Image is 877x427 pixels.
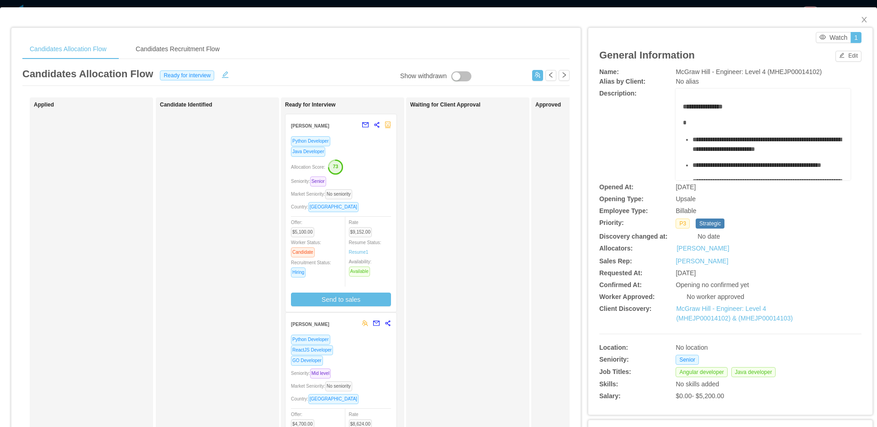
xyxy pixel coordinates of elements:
span: No date [697,233,720,240]
span: $9,152.00 [349,227,372,237]
div: rdw-wrapper [676,89,851,180]
b: Priority: [599,219,624,226]
span: Hiring [291,267,306,278]
span: Market Seniority: [291,192,356,197]
text: 73 [333,164,338,169]
div: Candidates Allocation Flow [22,39,114,59]
a: [PERSON_NAME] [676,257,728,265]
button: mail [368,316,380,331]
b: Location: [599,344,628,351]
a: Resume1 [349,249,369,256]
span: share-alt [374,122,380,128]
div: rdw-editor [683,102,844,193]
span: [GEOGRAPHIC_DATA] [308,202,359,212]
b: Alias by Client: [599,78,645,85]
button: 73 [325,159,343,174]
b: Sales Rep: [599,257,632,265]
span: $5,100.00 [291,227,314,237]
span: [GEOGRAPHIC_DATA] [308,394,359,404]
span: team [362,320,368,326]
button: mail [357,118,369,133]
span: Seniority: [291,179,330,184]
span: Recruitment Status: [291,260,331,275]
span: Worker Status: [291,240,321,255]
span: Country: [291,204,362,209]
h1: Approved [535,101,663,108]
b: Skills: [599,380,618,388]
h1: Ready for Interview [285,101,413,108]
button: icon: editEdit [835,51,861,62]
b: Opened At: [599,183,634,191]
span: robot [385,122,391,128]
span: ReactJS Developer [291,345,333,355]
h1: Waiting for Client Approval [410,101,538,108]
span: Allocation Score: [291,165,325,170]
span: Availability: [349,259,374,274]
span: Python Developer [291,335,330,345]
button: icon: left [545,70,556,81]
span: [DATE] [676,269,696,277]
span: Rate [349,412,376,427]
span: No skills added [676,380,719,388]
b: Allocators: [599,245,633,252]
a: [PERSON_NAME] [676,244,729,253]
span: Offer: [291,220,318,235]
span: No seniority [325,189,352,199]
span: P3 [676,219,690,229]
span: Ready for interview [160,70,214,80]
b: Discovery changed at: [599,233,667,240]
span: Mid level [310,368,331,379]
span: Candidate [291,247,315,257]
div: Show withdrawn [400,71,447,81]
b: Seniority: [599,356,629,363]
strong: [PERSON_NAME] [291,123,329,128]
span: $0.00 - $5,200.00 [676,392,724,400]
span: Java Developer [291,147,325,157]
b: Opening Type: [599,195,644,203]
button: icon: edit [218,69,232,78]
b: Client Discovery: [599,305,651,312]
span: Resume Status: [349,240,381,255]
span: [DATE] [676,183,696,191]
span: Rate [349,220,376,235]
article: General Information [599,48,695,63]
h1: Applied [34,101,162,108]
b: Confirmed At: [599,281,642,288]
b: Name: [599,68,619,75]
i: icon: close [861,16,868,23]
span: Market Seniority: [291,384,356,389]
span: McGraw Hill - Engineer: Level 4 (MHEJP00014102) [676,68,822,75]
a: McGraw Hill - Engineer: Level 4 (MHEJP00014102) & (MHEJP00014103) [676,305,792,322]
span: Senior [676,355,699,365]
span: share-alt [385,320,391,326]
span: Available [349,267,370,277]
span: Angular developer [676,367,727,377]
div: No location [676,343,807,352]
b: Salary: [599,392,621,400]
span: Strategic [696,219,724,229]
span: No alias [676,78,699,85]
span: Upsale [676,195,696,203]
div: Candidates Recruitment Flow [128,39,227,59]
span: Python Developer [291,136,330,146]
span: GO Developer [291,356,323,366]
button: 1 [851,32,861,43]
span: Java developer [731,367,776,377]
span: Offer: [291,412,318,427]
span: Opening no confirmed yet [676,281,749,288]
b: Employee Type: [599,207,648,214]
b: Job Titles: [599,368,631,375]
button: icon: usergroup-add [532,70,543,81]
span: Billable [676,207,696,214]
span: Country: [291,396,362,401]
article: Candidates Allocation Flow [22,66,153,81]
b: Worker Approved: [599,293,655,300]
span: Senior [310,176,326,187]
span: No worker approved [687,293,744,300]
button: icon: right [559,70,570,81]
span: No seniority [325,381,352,391]
b: Requested At: [599,269,642,277]
button: icon: eyeWatch [816,32,851,43]
button: Send to sales [291,293,391,306]
strong: [PERSON_NAME] [291,322,329,327]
